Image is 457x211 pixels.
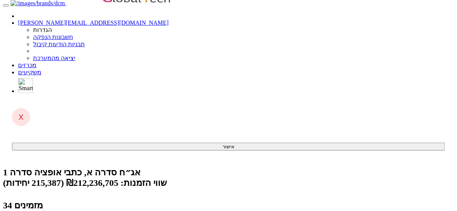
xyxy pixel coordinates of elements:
[33,26,454,33] li: הגדרות
[33,41,85,47] a: תבניות הודעות קיבול
[33,55,76,61] a: יציאה מהמערכת
[18,69,41,75] a: משקיעים
[18,78,33,93] img: SmartBull Logo
[3,200,454,211] h4: 34 מזמינים
[18,20,169,26] a: [PERSON_NAME][EMAIL_ADDRESS][DOMAIN_NAME]
[33,34,73,40] a: חשבונות הנפקה
[3,167,454,178] div: ווישור גלובלטק בע"מ - אג״ח (סדרה א), כתבי אופציה (סדרה 1) - הנפקה לציבור
[12,143,445,151] button: אישור
[3,178,454,188] div: שווי הזמנות: ₪212,236,705 (215,387 יחידות)
[18,62,36,68] a: מכרזים
[18,113,24,122] span: X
